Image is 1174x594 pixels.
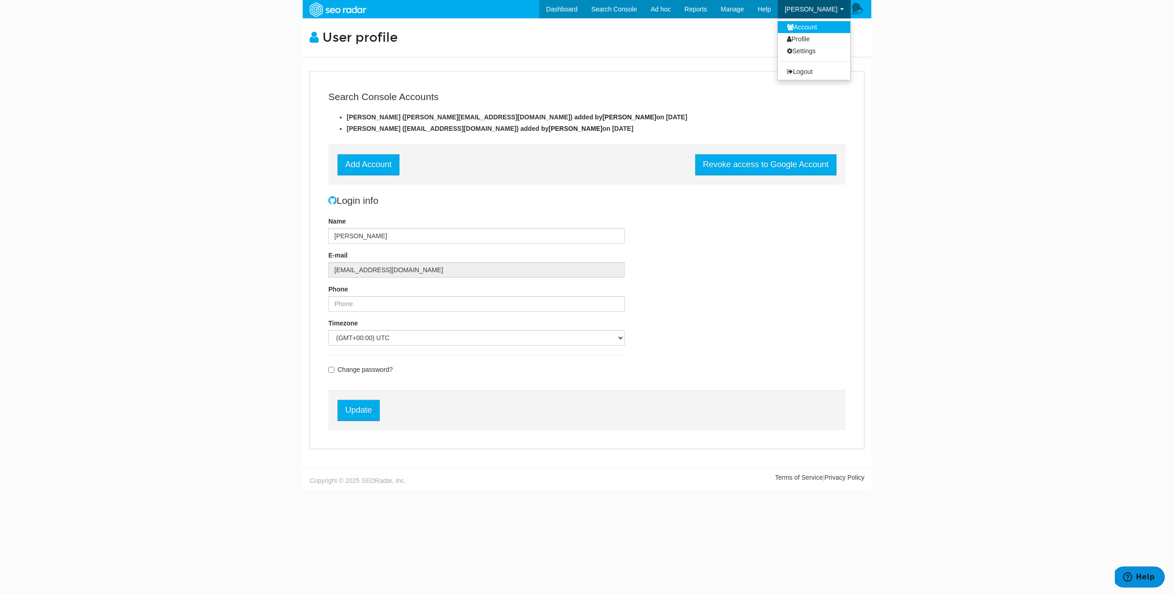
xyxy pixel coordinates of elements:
span: Reports [685,6,707,13]
label: Change password? [338,366,393,373]
div: Copyright © 2025 SEORadar, Inc. [303,473,587,485]
div: | [587,473,871,482]
span: Help [758,6,771,13]
span: [PERSON_NAME] [785,6,837,13]
label: Name [328,217,346,226]
a: Logout [778,66,850,78]
a: Terms of Service [775,474,823,481]
span: Manage [721,6,744,13]
a: Privacy Policy [825,474,864,481]
input: Change password? [328,367,334,373]
img: SEORadar [306,1,369,18]
a: Account [778,21,850,33]
a: Settings [778,45,850,57]
iframe: Opens a widget where you can find more information [1115,566,1165,589]
label: Phone [328,285,348,294]
label: Timezone [328,319,358,328]
a: Profile [778,33,850,45]
div: Login info [328,194,669,207]
label: E-mail [328,251,348,260]
a: Add Account [338,154,399,175]
a: Revoke access to Google Account [695,154,836,175]
input: Name [328,228,625,244]
div: Search Console Accounts [328,90,846,103]
span: User profile [322,30,398,45]
div: [EMAIL_ADDRESS][DOMAIN_NAME] [328,262,625,278]
span: Ad hoc [651,6,671,13]
label: [PERSON_NAME] ([PERSON_NAME][EMAIL_ADDRESS][DOMAIN_NAME]) added by on [DATE] [347,112,687,122]
span: Search Console [591,6,637,13]
input: Update [338,400,380,421]
a: [PERSON_NAME] [548,125,602,132]
a: [PERSON_NAME] [603,113,656,121]
label: [PERSON_NAME] ([EMAIL_ADDRESS][DOMAIN_NAME]) added by on [DATE] [347,124,633,133]
input: Phone [328,296,625,312]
